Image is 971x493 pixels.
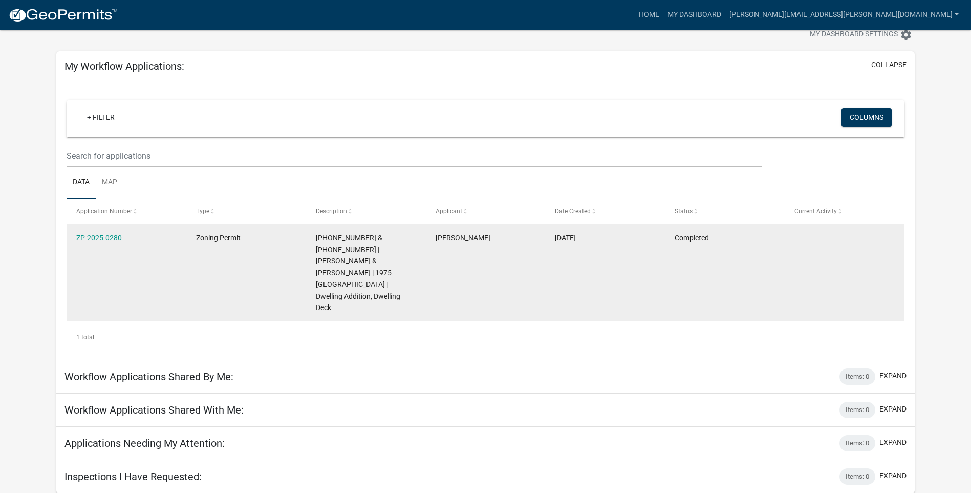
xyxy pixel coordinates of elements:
span: 09/08/2025 [555,234,576,242]
span: Application Number [76,208,132,215]
h5: My Workflow Applications: [64,60,184,72]
span: Applicant [436,208,462,215]
a: Data [67,167,96,199]
a: [PERSON_NAME][EMAIL_ADDRESS][PERSON_NAME][DOMAIN_NAME] [725,5,963,25]
span: Date Created [555,208,591,215]
a: + Filter [79,108,123,127]
span: Status [675,208,693,215]
datatable-header-cell: Status [665,199,785,223]
input: Search for applications [67,146,762,167]
button: expand [879,437,907,448]
h5: Inspections I Have Requested: [64,470,202,483]
div: Items: 0 [839,435,875,451]
div: 1 total [67,324,904,350]
a: Map [96,167,123,199]
button: expand [879,470,907,481]
a: Home [635,5,663,25]
span: My Dashboard Settings [810,29,898,41]
span: Current Activity [794,208,837,215]
button: collapse [871,59,907,70]
button: expand [879,404,907,415]
datatable-header-cell: Date Created [545,199,665,223]
span: Description [316,208,347,215]
span: 81-270-0500 & 81-270-0520 | HERMAN, JEFFREY & SHERI | 1975 LAKEVIEW DR | Dwelling Addition, Dwell... [316,234,400,312]
a: My Dashboard [663,5,725,25]
span: Jeffrey Herman [436,234,490,242]
button: My Dashboard Settingssettings [802,25,920,45]
datatable-header-cell: Description [306,199,426,223]
span: Completed [675,234,709,242]
span: Zoning Permit [196,234,241,242]
datatable-header-cell: Application Number [67,199,186,223]
h5: Workflow Applications Shared By Me: [64,371,233,383]
div: Items: 0 [839,468,875,485]
datatable-header-cell: Type [186,199,306,223]
h5: Workflow Applications Shared With Me: [64,404,244,416]
h5: Applications Needing My Attention: [64,437,225,449]
span: Type [196,208,209,215]
div: collapse [56,81,915,360]
datatable-header-cell: Applicant [425,199,545,223]
button: expand [879,371,907,381]
datatable-header-cell: Current Activity [785,199,904,223]
button: Columns [841,108,892,127]
div: Items: 0 [839,368,875,385]
i: settings [900,29,912,41]
a: ZP-2025-0280 [76,234,122,242]
div: Items: 0 [839,402,875,418]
